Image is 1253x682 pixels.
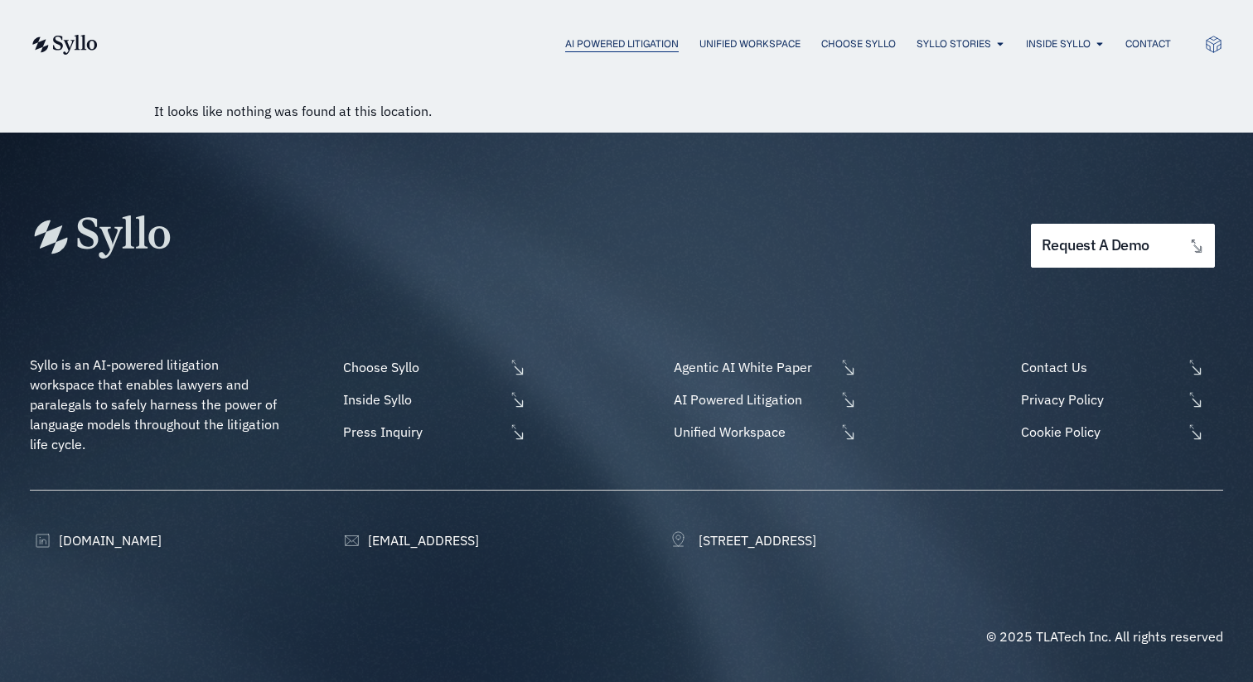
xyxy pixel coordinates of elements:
span: Agentic AI White Paper [670,357,835,377]
a: Syllo Stories [917,36,991,51]
span: © 2025 TLATech Inc. All rights reserved [986,628,1223,645]
a: Agentic AI White Paper [670,357,857,377]
a: Privacy Policy [1017,389,1223,409]
span: Privacy Policy [1017,389,1183,409]
span: Unified Workspace [670,422,835,442]
a: request a demo [1031,224,1215,268]
p: It looks like nothing was found at this location. [154,101,1099,121]
a: [STREET_ADDRESS] [670,530,816,550]
span: request a demo [1042,238,1149,254]
span: AI Powered Litigation [670,389,835,409]
a: Cookie Policy [1017,422,1223,442]
a: Inside Syllo [339,389,526,409]
a: [DOMAIN_NAME] [30,530,162,550]
span: Cookie Policy [1017,422,1183,442]
a: Unified Workspace [699,36,801,51]
span: [DOMAIN_NAME] [55,530,162,550]
a: Press Inquiry [339,422,526,442]
a: AI Powered Litigation [565,36,679,51]
span: Press Inquiry [339,422,505,442]
img: syllo [30,35,98,55]
a: Inside Syllo [1026,36,1091,51]
a: AI Powered Litigation [670,389,857,409]
a: [EMAIL_ADDRESS] [339,530,479,550]
a: Contact [1125,36,1171,51]
span: Syllo is an AI-powered litigation workspace that enables lawyers and paralegals to safely harness... [30,356,283,452]
span: [EMAIL_ADDRESS] [364,530,479,550]
a: Unified Workspace [670,422,857,442]
div: Menu Toggle [131,36,1171,52]
span: Contact Us [1017,357,1183,377]
a: Choose Syllo [821,36,896,51]
span: Inside Syllo [339,389,505,409]
span: Choose Syllo [339,357,505,377]
a: Contact Us [1017,357,1223,377]
span: [STREET_ADDRESS] [694,530,816,550]
a: Choose Syllo [339,357,526,377]
nav: Menu [131,36,1171,52]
